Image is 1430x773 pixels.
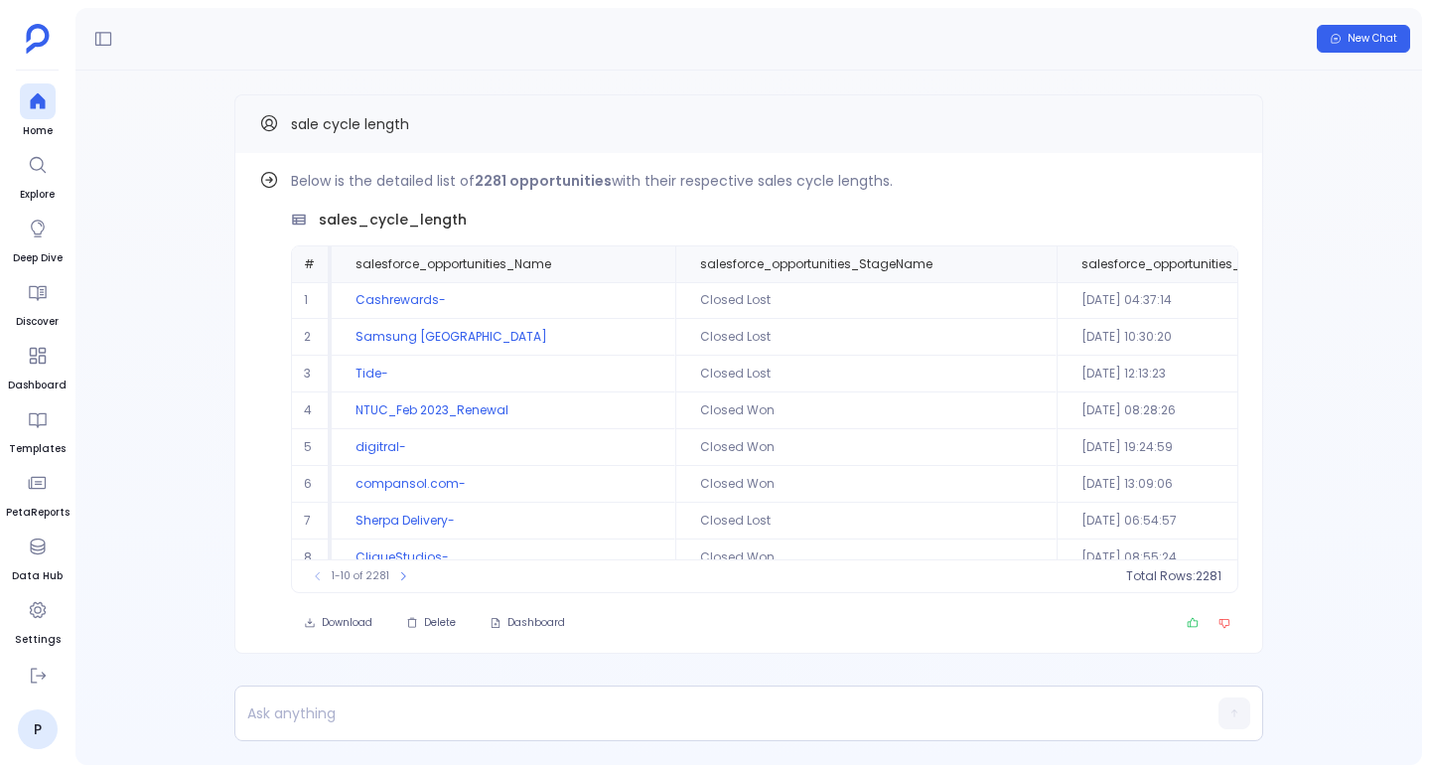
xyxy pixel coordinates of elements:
[332,356,675,392] td: Tide-
[1126,568,1196,584] span: Total Rows:
[332,568,389,584] span: 1-10 of 2281
[9,441,66,457] span: Templates
[292,392,332,429] td: 4
[15,592,61,648] a: Settings
[291,609,385,637] button: Download
[20,187,56,203] span: Explore
[20,123,56,139] span: Home
[507,616,565,630] span: Dashboard
[332,466,675,503] td: compansol.com-
[16,314,59,330] span: Discover
[1317,25,1410,53] button: New Chat
[332,282,675,319] td: Cashrewards-
[675,540,1057,576] td: Closed Won
[675,503,1057,540] td: Closed Lost
[291,114,409,134] span: sale cycle length
[13,211,63,266] a: Deep Dive
[477,609,578,637] button: Dashboard
[675,319,1057,356] td: Closed Lost
[304,255,315,272] span: #
[292,429,332,466] td: 5
[675,392,1057,429] td: Closed Won
[292,466,332,503] td: 6
[332,392,675,429] td: NTUC_Feb 2023_Renewal
[700,256,932,272] span: salesforce_opportunities_StageName
[322,616,372,630] span: Download
[1196,568,1221,584] span: 2281
[675,282,1057,319] td: Closed Lost
[292,319,332,356] td: 2
[332,503,675,540] td: Sherpa Delivery-
[424,616,456,630] span: Delete
[15,632,61,648] span: Settings
[12,529,63,584] a: Data Hub
[292,356,332,392] td: 3
[393,609,469,637] button: Delete
[292,282,332,319] td: 1
[8,378,67,393] span: Dashboard
[18,709,58,749] a: P
[332,319,675,356] td: Samsung [GEOGRAPHIC_DATA]
[675,466,1057,503] td: Closed Won
[291,169,1238,193] p: Below is the detailed list of with their respective sales cycle lengths.
[675,429,1057,466] td: Closed Won
[332,540,675,576] td: CliqueStudios-
[12,568,63,584] span: Data Hub
[332,429,675,466] td: digitral-
[20,83,56,139] a: Home
[1348,32,1397,46] span: New Chat
[20,147,56,203] a: Explore
[9,401,66,457] a: Templates
[13,250,63,266] span: Deep Dive
[26,24,50,54] img: petavue logo
[356,256,551,272] span: salesforce_opportunities_Name
[292,503,332,540] td: 7
[675,356,1057,392] td: Closed Lost
[475,171,612,191] strong: 2281 opportunities
[6,465,70,521] a: PetaReports
[8,338,67,393] a: Dashboard
[319,210,467,230] span: sales_cycle_length
[16,274,59,330] a: Discover
[6,505,70,521] span: PetaReports
[292,540,332,576] td: 8
[1081,256,1318,272] span: salesforce_opportunities_CreatedDate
